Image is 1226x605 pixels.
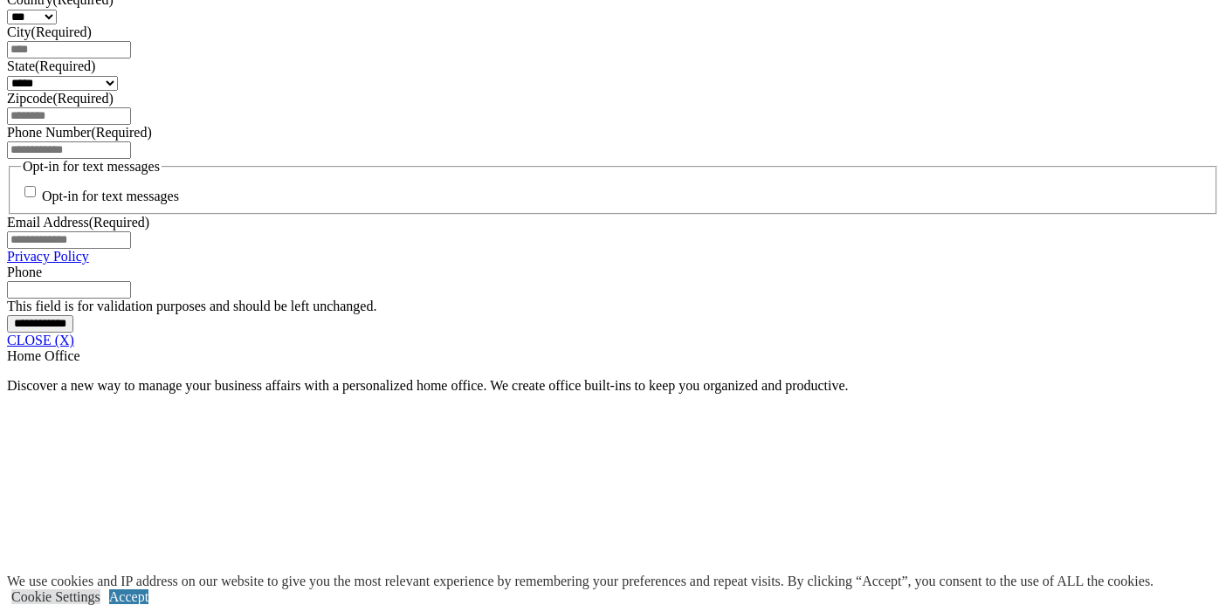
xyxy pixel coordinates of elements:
div: This field is for validation purposes and should be left unchanged. [7,299,1219,314]
label: Opt-in for text messages [42,189,179,203]
span: (Required) [31,24,92,39]
label: Email Address [7,215,149,230]
span: (Required) [89,215,149,230]
a: Privacy Policy [7,249,89,264]
label: State [7,58,95,73]
label: City [7,24,92,39]
a: Accept [109,589,148,604]
span: Home Office [7,348,80,363]
label: Phone Number [7,125,152,140]
a: Cookie Settings [11,589,100,604]
div: We use cookies and IP address on our website to give you the most relevant experience by remember... [7,574,1154,589]
a: CLOSE (X) [7,333,74,347]
span: (Required) [52,91,113,106]
p: Discover a new way to manage your business affairs with a personalized home office. We create off... [7,378,1219,394]
span: (Required) [35,58,95,73]
legend: Opt-in for text messages [21,159,162,175]
label: Zipcode [7,91,114,106]
label: Phone [7,265,42,279]
span: (Required) [91,125,151,140]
